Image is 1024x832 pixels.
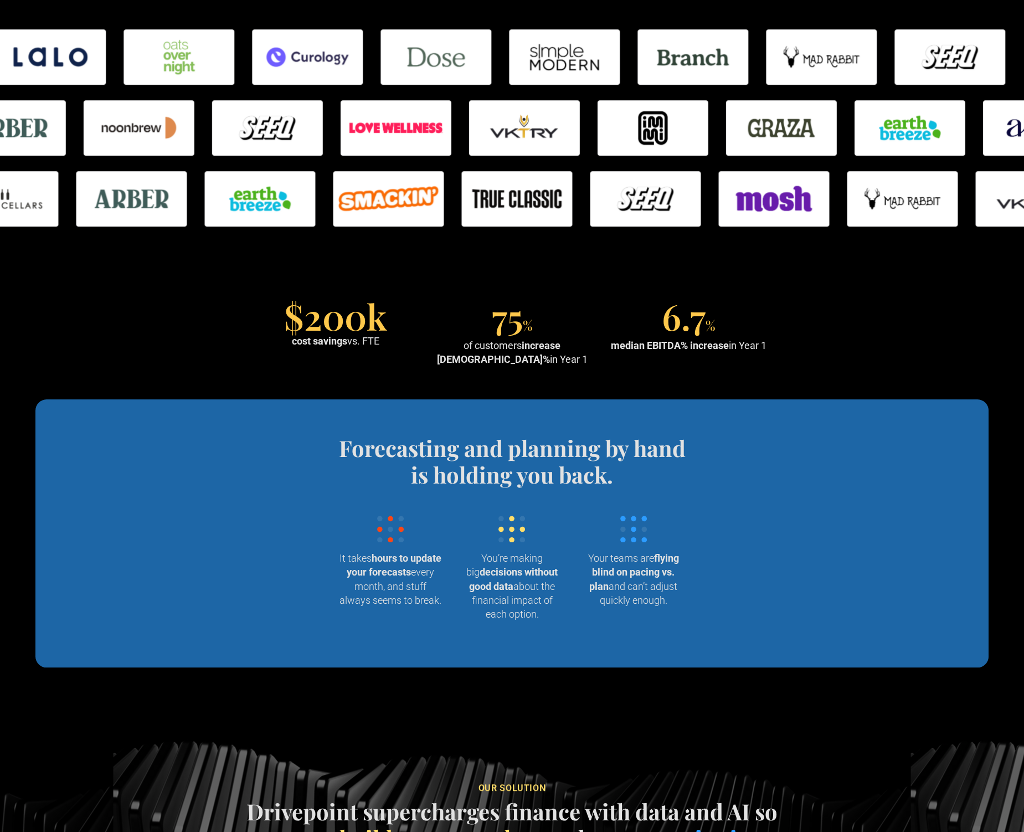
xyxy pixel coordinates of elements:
[662,292,706,340] span: 6.7
[469,566,558,592] strong: decisions without good data
[347,552,441,578] strong: hours to update your forecasts
[491,292,522,340] span: 75
[611,340,729,351] strong: median EBITDA% increase
[582,551,685,607] p: Your teams are and can’t adjust quickly enough.
[292,334,379,348] div: vs. FTE
[706,316,716,334] span: %
[284,303,387,330] div: $200k
[611,338,766,352] div: in Year 1
[428,338,596,366] div: of customers in Year 1
[478,783,546,793] span: our soluTION
[339,551,442,607] p: It takes every month, and stuff always seems to break.
[330,435,694,488] h4: Forecasting and planning by hand is holding you back.
[460,551,564,621] p: You’re making big about the financial impact of each option.
[522,316,532,334] span: %
[589,552,679,592] strong: flying blind on pacing vs. plan
[292,335,347,347] strong: cost savings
